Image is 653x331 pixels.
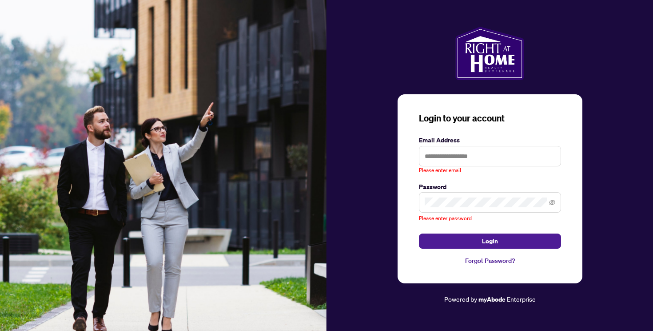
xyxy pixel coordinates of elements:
[482,234,498,248] span: Login
[419,135,561,145] label: Email Address
[419,112,561,125] h3: Login to your account
[478,295,506,304] a: myAbode
[419,182,561,192] label: Password
[444,295,477,303] span: Powered by
[419,166,461,175] span: Please enter email
[419,234,561,249] button: Login
[507,295,536,303] span: Enterprise
[455,27,524,80] img: ma-logo
[419,256,561,266] a: Forgot Password?
[549,199,555,206] span: eye-invisible
[419,215,472,222] span: Please enter password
